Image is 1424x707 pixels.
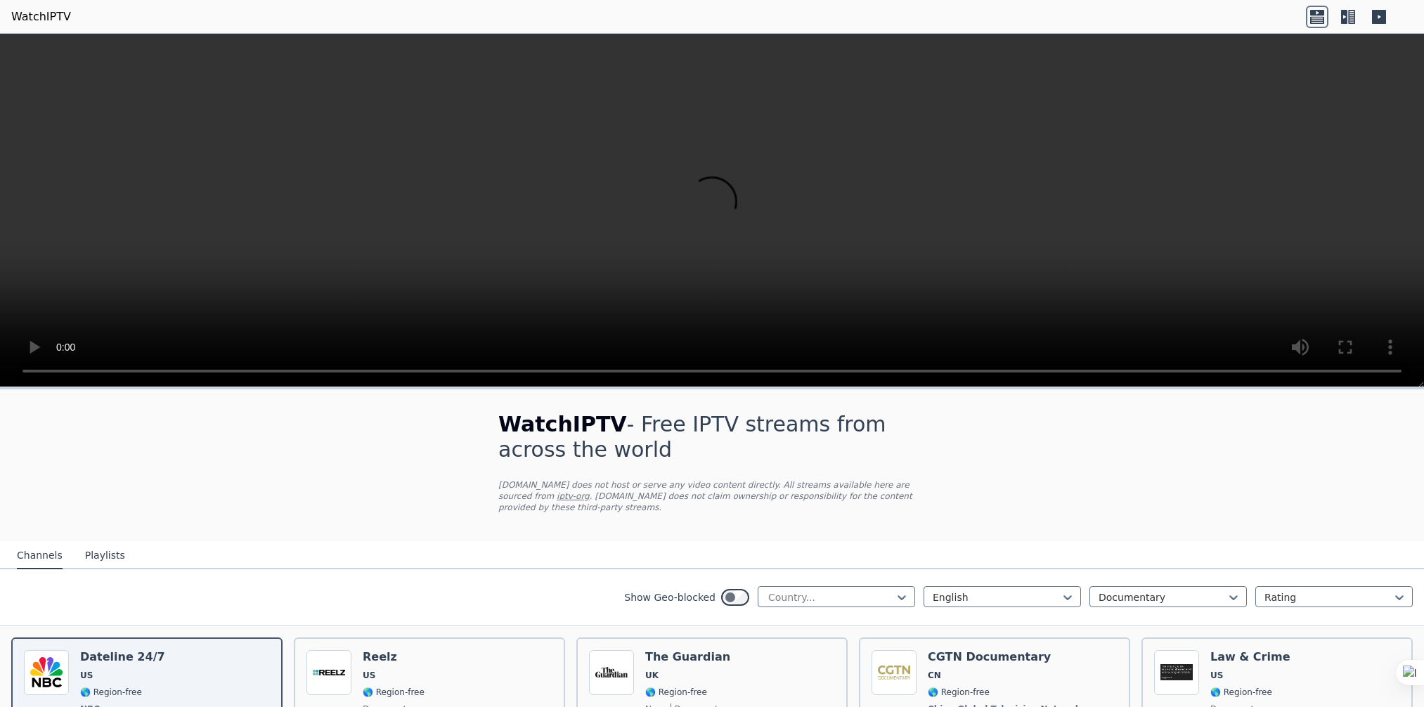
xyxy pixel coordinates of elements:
img: Law & Crime [1154,650,1199,695]
a: iptv-org [557,491,590,501]
span: 🌎 Region-free [928,687,990,698]
span: US [80,670,93,681]
h6: The Guardian [645,650,732,664]
button: Playlists [85,543,125,569]
label: Show Geo-blocked [624,590,716,604]
span: 🌎 Region-free [645,687,707,698]
span: WatchIPTV [498,412,627,436]
span: 🌎 Region-free [363,687,425,698]
a: WatchIPTV [11,8,71,25]
h6: Dateline 24/7 [80,650,165,664]
img: CGTN Documentary [872,650,917,695]
span: UK [645,670,659,681]
h6: Reelz [363,650,425,664]
h6: Law & Crime [1210,650,1290,664]
span: US [363,670,375,681]
span: CN [928,670,941,681]
h1: - Free IPTV streams from across the world [498,412,926,462]
span: 🌎 Region-free [80,687,142,698]
button: Channels [17,543,63,569]
span: 🌎 Region-free [1210,687,1272,698]
p: [DOMAIN_NAME] does not host or serve any video content directly. All streams available here are s... [498,479,926,513]
img: The Guardian [589,650,634,695]
h6: CGTN Documentary [928,650,1084,664]
span: US [1210,670,1223,681]
img: Reelz [306,650,351,695]
img: Dateline 24/7 [24,650,69,695]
